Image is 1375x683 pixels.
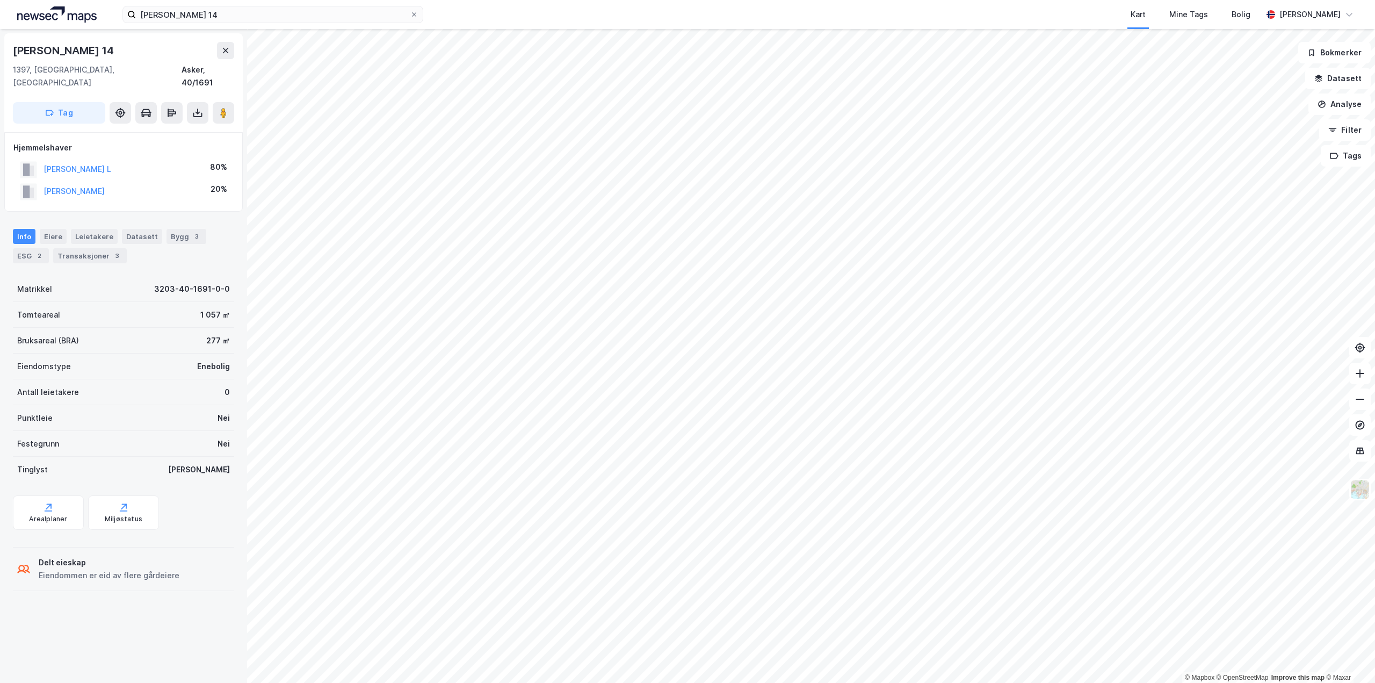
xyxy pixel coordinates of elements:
div: Leietakere [71,229,118,244]
div: Bruksareal (BRA) [17,334,79,347]
div: 1397, [GEOGRAPHIC_DATA], [GEOGRAPHIC_DATA] [13,63,182,89]
a: Mapbox [1185,674,1214,681]
div: Mine Tags [1169,8,1208,21]
button: Analyse [1308,94,1371,115]
button: Filter [1319,119,1371,141]
div: Kart [1131,8,1146,21]
div: [PERSON_NAME] [1279,8,1341,21]
div: Eiendommen er eid av flere gårdeiere [39,569,179,582]
div: Bygg [167,229,206,244]
div: Punktleie [17,412,53,425]
div: [PERSON_NAME] [168,463,230,476]
div: Datasett [122,229,162,244]
div: 3 [112,250,122,261]
button: Bokmerker [1298,42,1371,63]
div: 0 [225,386,230,399]
button: Tag [13,102,105,124]
div: Bolig [1232,8,1250,21]
a: Improve this map [1271,674,1325,681]
img: Z [1350,479,1370,500]
div: ESG [13,248,49,263]
div: Tinglyst [17,463,48,476]
div: Enebolig [197,360,230,373]
div: 3 [191,231,202,242]
div: 2 [34,250,45,261]
div: Tomteareal [17,308,60,321]
div: Arealplaner [29,515,67,523]
div: Delt eieskap [39,556,179,569]
div: Antall leietakere [17,386,79,399]
div: Miljøstatus [105,515,142,523]
div: Nei [218,437,230,450]
div: Asker, 40/1691 [182,63,234,89]
div: [PERSON_NAME] 14 [13,42,116,59]
div: 3203-40-1691-0-0 [154,283,230,296]
div: Kontrollprogram for chat [1321,631,1375,683]
div: Info [13,229,35,244]
input: Søk på adresse, matrikkel, gårdeiere, leietakere eller personer [136,6,410,23]
div: Hjemmelshaver [13,141,234,154]
img: logo.a4113a55bc3d86da70a041830d287a7e.svg [17,6,97,23]
div: Transaksjoner [53,248,127,263]
button: Datasett [1305,68,1371,89]
div: Eiendomstype [17,360,71,373]
div: 1 057 ㎡ [200,308,230,321]
div: Matrikkel [17,283,52,296]
iframe: Chat Widget [1321,631,1375,683]
div: Nei [218,412,230,425]
div: 20% [211,183,227,196]
div: 277 ㎡ [206,334,230,347]
div: Eiere [40,229,67,244]
a: OpenStreetMap [1217,674,1269,681]
div: Festegrunn [17,437,59,450]
button: Tags [1321,145,1371,167]
div: 80% [210,161,227,174]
